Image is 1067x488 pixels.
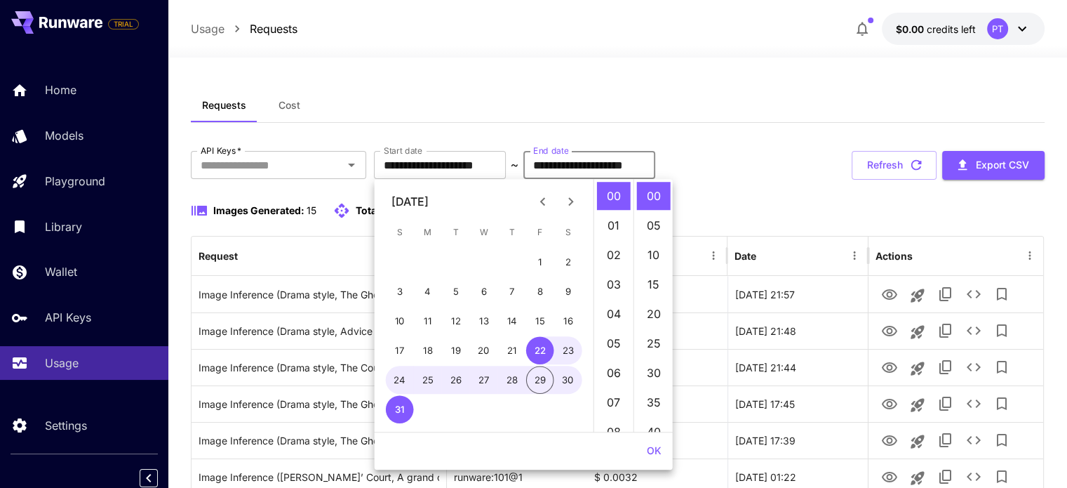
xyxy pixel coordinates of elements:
p: Library [45,218,82,235]
button: 19 [442,336,470,364]
button: 17 [386,336,414,364]
button: Add to library [988,317,1016,345]
label: Start date [384,145,422,157]
ul: Select minutes [633,179,673,432]
button: 9 [554,277,582,305]
span: Tuesday [443,218,469,246]
span: Add your payment card to enable full platform functionality. [108,15,139,32]
nav: breadcrumb [191,20,297,37]
li: 40 minutes [637,418,671,446]
span: credits left [927,23,976,35]
li: 0 minutes [637,182,671,210]
button: Menu [1020,246,1040,265]
li: 15 minutes [637,270,671,298]
li: 7 hours [597,388,631,416]
button: Copy TaskUUID [932,280,960,308]
label: API Keys [201,145,241,157]
button: Launch in playground [904,318,932,346]
button: Launch in playground [904,391,932,419]
div: Click to copy prompt [199,350,439,385]
div: 29 Aug, 2025 21:48 [727,312,868,349]
li: 10 minutes [637,241,671,269]
button: Copy TaskUUID [932,317,960,345]
button: OK [641,438,667,464]
button: 21 [498,336,526,364]
button: See details [960,280,988,308]
span: Saturday [556,218,581,246]
li: 3 hours [597,270,631,298]
button: 28 [498,366,526,394]
li: 5 hours [597,329,631,357]
button: Launch in playground [904,355,932,383]
button: 24 [386,366,414,394]
span: Images Generated: [213,204,304,216]
span: 15 [307,204,316,216]
div: [DATE] [391,193,429,210]
li: 8 hours [597,418,631,446]
li: 4 hours [597,300,631,328]
div: Request [199,250,238,262]
span: Requests [202,99,246,112]
div: 29 Aug, 2025 21:44 [727,349,868,385]
button: View Image [875,279,904,308]
div: Click to copy prompt [199,386,439,422]
button: 5 [442,277,470,305]
button: 20 [470,336,498,364]
button: View Image [875,426,904,454]
button: Next month [557,187,585,216]
button: 4 [414,277,442,305]
div: 29 Aug, 2025 17:45 [727,385,868,422]
ul: Select hours [594,179,633,432]
p: API Keys [45,309,91,326]
p: ~ [511,157,518,173]
span: Monday [415,218,441,246]
li: 1 hours [597,211,631,239]
span: Cost [279,99,300,112]
p: Home [45,81,76,98]
span: Total API requests: [356,204,446,216]
button: Open [342,155,361,175]
p: Models [45,127,83,144]
button: 11 [414,307,442,335]
button: Add to library [988,390,1016,418]
button: Menu [845,246,864,265]
p: Settings [45,417,87,434]
button: $0.0046PT [882,13,1045,45]
span: TRIAL [109,19,138,29]
button: 14 [498,307,526,335]
li: 0 hours [597,182,631,210]
button: Add to library [988,353,1016,381]
p: Usage [45,355,79,371]
div: Click to copy prompt [199,313,439,349]
button: Copy TaskUUID [932,390,960,418]
button: 27 [470,366,498,394]
button: Launch in playground [904,428,932,456]
a: Requests [250,20,297,37]
div: $0.0046 [896,22,976,37]
a: Usage [191,20,224,37]
button: 29 [526,366,554,394]
div: 29 Aug, 2025 17:39 [727,422,868,459]
li: 35 minutes [637,388,671,416]
button: 16 [554,307,582,335]
button: See details [960,426,988,454]
button: 23 [554,336,582,364]
button: 22 [526,336,554,364]
button: See details [960,317,988,345]
button: Sort [758,246,777,265]
button: Export CSV [942,151,1045,180]
span: Sunday [387,218,412,246]
button: Copy TaskUUID [932,353,960,381]
li: 2 hours [597,241,631,269]
li: 5 minutes [637,211,671,239]
button: View Image [875,316,904,345]
span: Friday [528,218,553,246]
div: 29 Aug, 2025 21:57 [727,276,868,312]
button: Add to library [988,426,1016,454]
div: Actions [875,250,913,262]
button: 13 [470,307,498,335]
button: Add to library [988,280,1016,308]
button: 3 [386,277,414,305]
